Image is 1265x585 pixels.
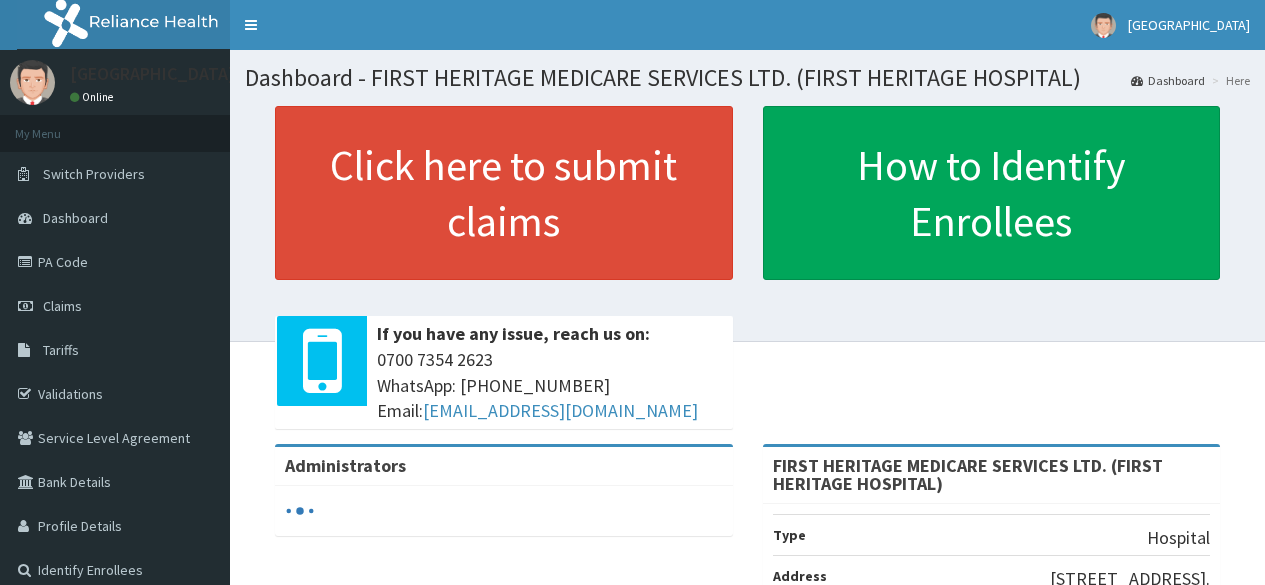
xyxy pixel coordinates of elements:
li: Here [1207,72,1250,89]
a: Online [70,90,118,104]
span: 0700 7354 2623 WhatsApp: [PHONE_NUMBER] Email: [377,347,723,424]
b: Address [773,567,827,585]
p: [GEOGRAPHIC_DATA] [70,65,235,83]
b: Administrators [285,454,406,477]
span: Switch Providers [43,165,145,183]
h1: Dashboard - FIRST HERITAGE MEDICARE SERVICES LTD. (FIRST HERITAGE HOSPITAL) [245,65,1250,91]
a: Click here to submit claims [275,106,733,280]
b: If you have any issue, reach us on: [377,322,650,345]
a: How to Identify Enrollees [763,106,1221,280]
p: Hospital [1147,525,1210,551]
span: Claims [43,297,82,315]
span: Dashboard [43,209,108,227]
strong: FIRST HERITAGE MEDICARE SERVICES LTD. (FIRST HERITAGE HOSPITAL) [773,454,1163,495]
img: User Image [1091,13,1116,38]
a: Dashboard [1131,72,1205,89]
a: [EMAIL_ADDRESS][DOMAIN_NAME] [423,399,698,422]
span: Tariffs [43,341,79,359]
svg: audio-loading [285,496,315,526]
img: User Image [10,60,55,105]
span: [GEOGRAPHIC_DATA] [1128,16,1250,34]
b: Type [773,526,806,544]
